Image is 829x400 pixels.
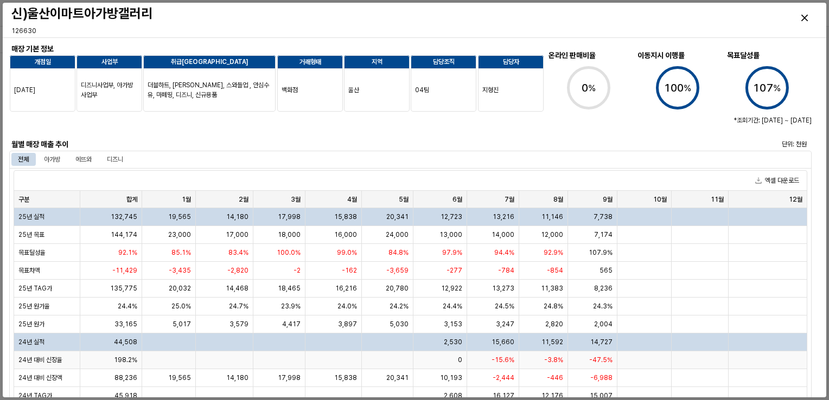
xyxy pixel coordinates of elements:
[541,230,563,239] span: 12,000
[111,230,137,239] span: 144,174
[18,284,52,293] span: 25년 TAG가
[18,248,46,257] span: 목표달성율
[664,81,691,94] text: 100
[18,338,44,346] span: 24년 실적
[69,153,98,166] div: 에뜨와
[590,373,613,382] span: -6,988
[495,302,514,311] span: 24.5%
[169,266,191,275] span: -3,435
[492,284,514,293] span: 13,273
[182,195,191,203] span: 1월
[114,356,137,364] span: 198.2%
[386,266,409,275] span: -3,659
[442,248,462,257] span: 97.9%
[342,266,357,275] span: -162
[603,195,613,203] span: 9월
[711,195,724,203] span: 11월
[110,284,137,293] span: 135,775
[541,212,563,221] span: 11,146
[37,153,67,166] div: 아가방
[44,153,60,166] div: 아가방
[496,320,514,328] span: 3,247
[148,80,271,100] p: 더블하트, [PERSON_NAME], 스와들업 , 안심수유, 마페띵, 디즈니, 신규용품
[171,58,248,66] strong: 취급[GEOGRAPHIC_DATA]
[229,302,248,311] span: 24.7%
[226,373,248,382] span: 14,180
[541,284,563,293] span: 11,383
[173,320,191,328] span: 5,017
[282,320,301,328] span: 4,417
[544,356,563,364] span: -3.8%
[386,373,409,382] span: 20,341
[18,212,44,221] span: 25년 실적
[126,195,137,203] span: 합계
[347,195,357,203] span: 4월
[792,5,818,31] button: Close
[337,248,357,257] span: 99.0%
[18,266,40,275] span: 목표차액
[444,338,462,346] span: 2,530
[226,230,248,239] span: 17,000
[482,85,539,95] p: 지형진
[11,26,207,36] p: 126630
[415,85,472,95] p: 04팀
[443,302,462,311] span: 24.4%
[294,266,301,275] span: -2
[611,115,812,125] p: *조회기간: [DATE] ~ [DATE]
[11,153,35,166] div: 전체
[101,58,118,66] strong: 사업부
[168,373,191,382] span: 19,565
[493,212,514,221] span: 13,216
[773,82,781,93] tspan: %
[75,153,92,166] div: 에뜨와
[590,338,613,346] span: 14,727
[18,195,29,203] span: 구분
[594,212,613,221] span: 7,738
[458,356,462,364] span: 0
[282,85,339,95] p: 백화점
[541,391,563,400] span: 12,176
[682,139,807,149] p: 단위: 천원
[11,6,614,21] h3: 신)울산이마트아가방갤러리
[498,266,514,275] span: -784
[11,139,208,149] h6: 월별 매장 매출 추이
[541,338,563,346] span: 11,592
[168,212,191,221] span: 19,565
[593,302,613,311] span: 24.3%
[278,284,301,293] span: 18,465
[168,230,191,239] span: 23,000
[334,373,357,382] span: 15,838
[18,320,44,328] span: 25년 원가
[18,230,44,239] span: 25년 목표
[107,153,123,166] div: 디즈니
[594,284,613,293] span: 8,236
[492,230,514,239] span: 14,000
[169,284,191,293] span: 20,032
[229,320,248,328] span: 3,579
[18,356,62,364] span: 24년 대비 신장율
[544,302,563,311] span: 24.8%
[589,248,613,257] span: 107.9%
[334,212,357,221] span: 15,838
[547,373,563,382] span: -446
[547,266,563,275] span: -854
[277,248,301,257] span: 100.0%
[549,50,629,60] h6: 온라인 판매비율
[227,266,248,275] span: -2,820
[582,81,596,94] text: 0
[447,266,462,275] span: -277
[372,58,382,66] strong: 지역
[18,373,62,382] span: 24년 대비 신장액
[114,320,137,328] span: 33,165
[505,195,514,203] span: 7월
[348,85,405,95] p: 울산
[338,320,357,328] span: 3,897
[388,248,409,257] span: 84.8%
[114,338,137,346] span: 44,508
[444,320,462,328] span: 3,153
[503,58,519,66] strong: 담당자
[111,212,137,221] span: 132,745
[594,320,613,328] span: 2,004
[118,248,137,257] span: 92.1%
[549,66,629,109] div: Progress circle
